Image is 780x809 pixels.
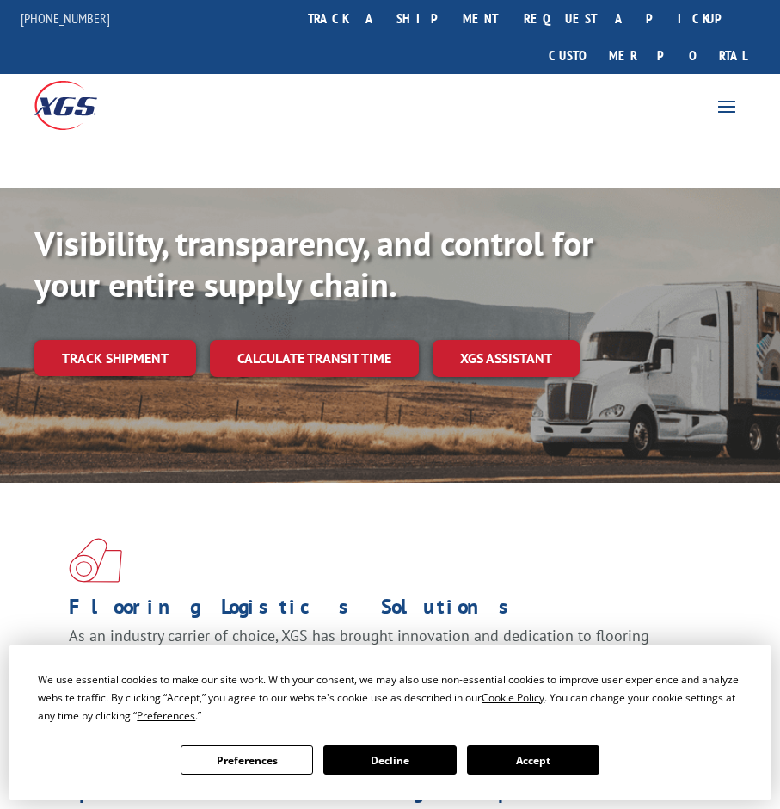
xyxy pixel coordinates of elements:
span: As an industry carrier of choice, XGS has brought innovation and dedication to flooring logistics... [69,626,649,666]
a: Customer Portal [536,37,759,74]
a: [PHONE_NUMBER] [21,9,110,27]
div: Cookie Consent Prompt [9,645,771,800]
button: Decline [323,745,456,775]
div: We use essential cookies to make our site work. With your consent, we may also use non-essential ... [38,670,741,725]
img: xgs-icon-total-supply-chain-intelligence-red [69,538,122,583]
a: Track shipment [34,340,196,376]
button: Preferences [181,745,313,775]
a: XGS ASSISTANT [433,340,580,377]
b: Visibility, transparency, and control for your entire supply chain. [34,220,593,306]
a: Calculate transit time [210,340,419,377]
span: Preferences [137,708,195,723]
h1: Flooring Logistics Solutions [69,596,698,626]
span: Cookie Policy [482,690,544,705]
button: Accept [467,745,599,775]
